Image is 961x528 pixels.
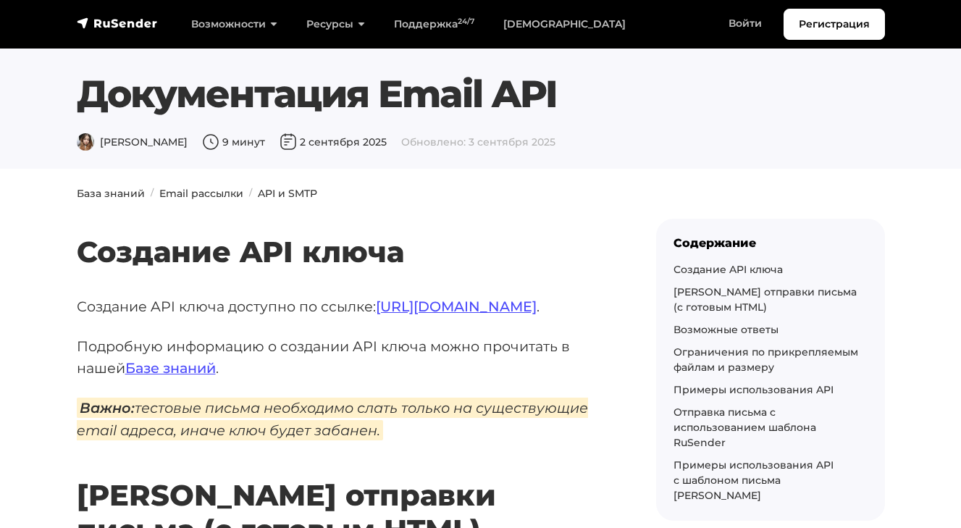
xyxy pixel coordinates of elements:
[292,9,379,39] a: Ресурсы
[77,192,610,269] h2: Создание API ключа
[177,9,292,39] a: Возможности
[202,133,219,151] img: Время чтения
[77,335,610,380] p: Подробную информацию о создании API ключа можно прочитать в нашей .
[125,359,216,377] a: Базе знаний
[77,135,188,148] span: [PERSON_NAME]
[401,135,555,148] span: Обновлено: 3 сентября 2025
[458,17,474,26] sup: 24/7
[280,135,387,148] span: 2 сентября 2025
[80,399,135,416] strong: Важно:
[673,458,834,502] a: Примеры использования API с шаблоном письма [PERSON_NAME]
[489,9,640,39] a: [DEMOGRAPHIC_DATA]
[673,236,868,250] div: Содержание
[77,16,158,30] img: RuSender
[714,9,776,38] a: Войти
[673,285,857,314] a: [PERSON_NAME] отправки письма (с готовым HTML)
[673,263,783,276] a: Создание API ключа
[673,406,816,449] a: Отправка письма с использованием шаблона RuSender
[68,186,894,201] nav: breadcrumb
[280,133,297,151] img: Дата публикации
[77,398,588,440] em: тестовые письма необходимо слать только на существующие email адреса, иначе ключ будет забанен.
[159,187,243,200] a: Email рассылки
[202,135,265,148] span: 9 минут
[673,345,858,374] a: Ограничения по прикрепляемым файлам и размеру
[376,298,537,315] a: [URL][DOMAIN_NAME]
[77,72,885,117] h1: Документация Email API
[77,296,610,318] p: Создание API ключа доступно по ссылке: .
[784,9,885,40] a: Регистрация
[258,187,317,200] a: API и SMTP
[673,383,834,396] a: Примеры использования API
[379,9,489,39] a: Поддержка24/7
[673,323,779,336] a: Возможные ответы
[77,187,145,200] a: База знаний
